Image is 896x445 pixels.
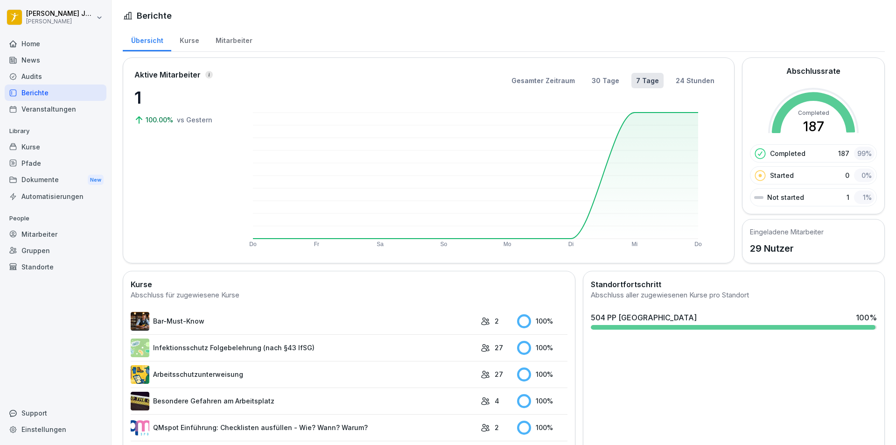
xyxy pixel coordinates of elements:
p: 2 [495,316,499,326]
h5: Eingeladene Mitarbeiter [750,227,824,237]
div: 100 % [517,394,567,408]
a: Bar-Must-Know [131,312,476,331]
text: Do [249,241,257,247]
a: Kurse [171,28,207,51]
p: 27 [495,343,503,353]
div: 100 % [517,314,567,328]
a: QMspot Einführung: Checklisten ausfüllen - Wie? Wann? Warum? [131,418,476,437]
div: New [88,175,104,185]
img: tgff07aey9ahi6f4hltuk21p.png [131,339,149,357]
a: Mitarbeiter [207,28,260,51]
button: Gesamter Zeitraum [507,73,580,88]
img: zq4t51x0wy87l3xh8s87q7rq.png [131,392,149,410]
div: 100 % [517,367,567,381]
h1: Berichte [137,9,172,22]
a: Veranstaltungen [5,101,106,117]
div: 504 PP [GEOGRAPHIC_DATA] [591,312,697,323]
a: Audits [5,68,106,85]
p: 1 [847,192,849,202]
a: Home [5,35,106,52]
text: Mi [631,241,637,247]
a: Standorte [5,259,106,275]
a: Arbeitsschutzunterweisung [131,365,476,384]
text: Do [694,241,702,247]
div: 100 % [517,341,567,355]
p: [PERSON_NAME] Jürs [26,10,94,18]
div: 99 % [854,147,875,160]
p: 0 [845,170,849,180]
p: [PERSON_NAME] [26,18,94,25]
p: 2 [495,423,499,432]
p: Completed [770,148,805,158]
p: Aktive Mitarbeiter [134,69,201,80]
p: Started [770,170,794,180]
div: 0 % [854,169,875,182]
div: 100 % [856,312,877,323]
a: Infektionsschutz Folgebelehrung (nach §43 IfSG) [131,339,476,357]
p: 27 [495,369,503,379]
a: 504 PP [GEOGRAPHIC_DATA]100% [587,308,881,333]
a: Automatisierungen [5,188,106,205]
h2: Standortfortschritt [591,279,877,290]
a: Einstellungen [5,421,106,438]
img: rsy9vu330m0sw5op77geq2rv.png [131,418,149,437]
h2: Abschlussrate [786,65,840,77]
div: 100 % [517,421,567,435]
text: So [441,241,448,247]
p: 29 Nutzer [750,241,824,255]
text: Fr [314,241,319,247]
div: 1 % [854,191,875,204]
button: 24 Stunden [671,73,719,88]
a: News [5,52,106,68]
p: 1 [134,85,228,110]
text: Mo [504,241,511,247]
h2: Kurse [131,279,567,290]
div: Abschluss aller zugewiesenen Kurse pro Standort [591,290,877,301]
button: 30 Tage [587,73,624,88]
p: 4 [495,396,499,406]
a: Mitarbeiter [5,226,106,242]
div: Support [5,405,106,421]
a: Pfade [5,155,106,171]
img: avw4yih0pjczq94wjribdn74.png [131,312,149,331]
a: Kurse [5,139,106,155]
text: Di [568,241,574,247]
div: Abschluss für zugewiesene Kurse [131,290,567,301]
a: Gruppen [5,242,106,259]
text: Sa [377,241,384,247]
p: People [5,211,106,226]
a: DokumenteNew [5,171,106,189]
a: Berichte [5,85,106,101]
div: Dokumente [5,171,106,189]
a: Besondere Gefahren am Arbeitsplatz [131,392,476,410]
p: 187 [838,148,849,158]
button: 7 Tage [631,73,664,88]
img: bgsrfyvhdm6180ponve2jajk.png [131,365,149,384]
a: Übersicht [123,28,171,51]
p: Library [5,124,106,139]
p: vs Gestern [177,115,212,125]
p: 100.00% [146,115,175,125]
p: Not started [767,192,804,202]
